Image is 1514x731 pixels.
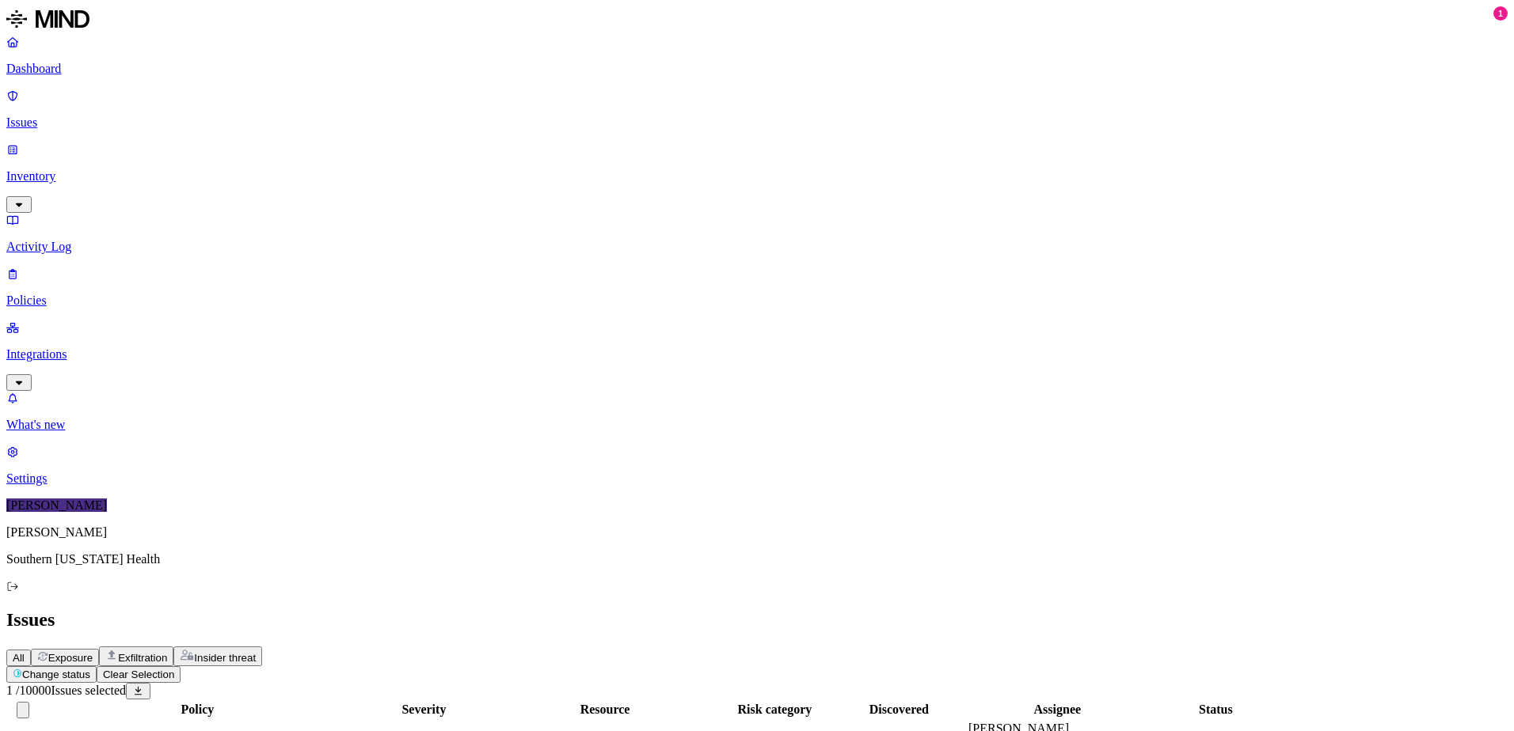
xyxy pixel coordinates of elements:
p: Policies [6,294,1508,308]
button: Change status [6,666,97,683]
a: Activity Log [6,213,1508,254]
p: Inventory [6,169,1508,184]
a: Policies [6,267,1508,308]
p: Issues [6,116,1508,130]
p: Activity Log [6,240,1508,254]
a: Integrations [6,320,1508,388]
div: Policy [40,703,355,717]
a: Issues [6,89,1508,130]
p: Integrations [6,347,1508,362]
div: 1 [1493,6,1508,21]
p: Settings [6,472,1508,486]
img: status-in-progress.svg [13,669,22,678]
div: Risk category [720,703,830,717]
span: Exfiltration [118,652,167,664]
div: Resource [493,703,717,717]
h2: Issues [6,609,1508,631]
p: Dashboard [6,62,1508,76]
span: / 10000 Issues selected [6,684,126,697]
button: Select all [17,702,29,718]
img: MIND [6,6,89,32]
a: Inventory [6,142,1508,210]
div: Discovered [833,703,965,717]
span: All [13,652,25,664]
span: 1 [6,684,13,697]
a: MIND [6,6,1508,35]
a: Dashboard [6,35,1508,76]
span: Insider threat [194,652,256,664]
span: [PERSON_NAME] [6,498,107,512]
div: Status [1150,703,1282,717]
button: Clear Selection [97,666,181,683]
a: What's new [6,391,1508,432]
p: Southern [US_STATE] Health [6,552,1508,566]
p: What's new [6,418,1508,432]
span: Exposure [48,652,93,664]
div: Severity [358,703,490,717]
a: Settings [6,445,1508,486]
div: Assignee [968,703,1147,717]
